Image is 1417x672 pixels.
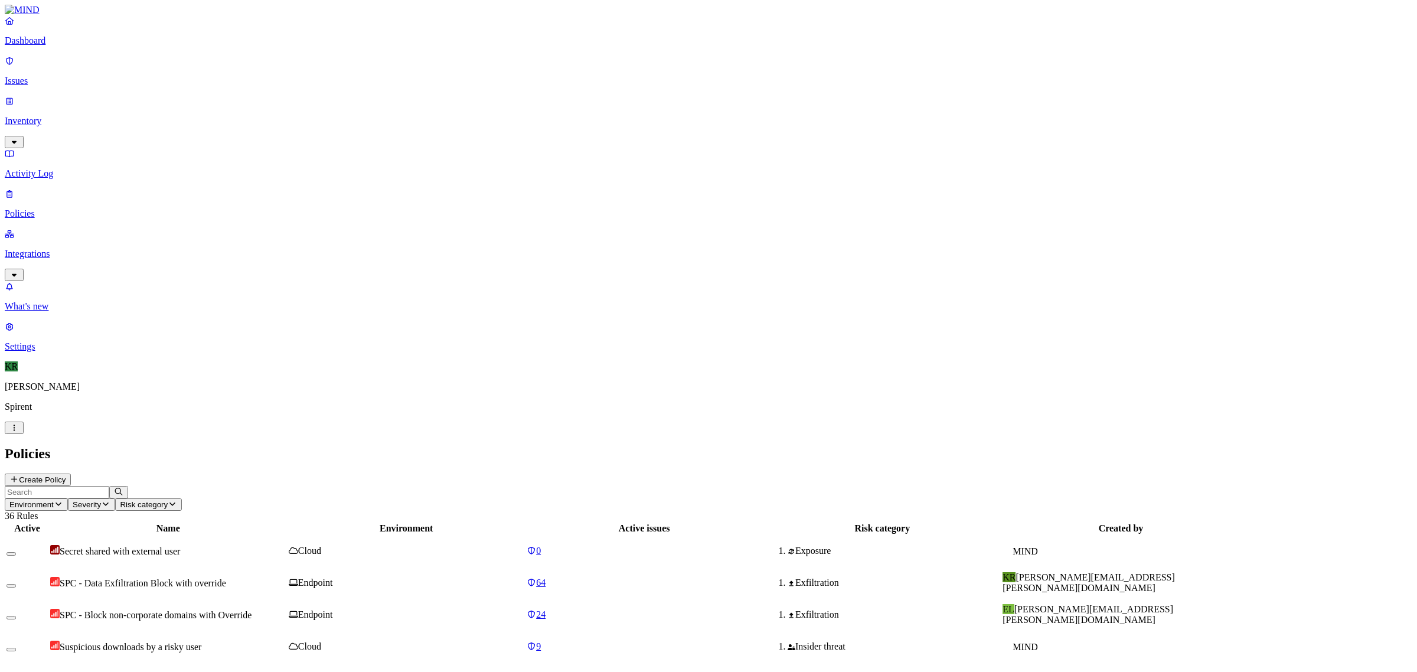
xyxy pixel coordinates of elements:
span: Severity [73,500,101,509]
span: Cloud [298,641,321,651]
img: mind-logo-icon [1003,641,1013,650]
p: Issues [5,76,1412,86]
span: SPC - Data Exfiltration Block with override [60,578,226,588]
span: EL [1003,604,1014,614]
span: Cloud [298,546,321,556]
span: Endpoint [298,609,333,619]
p: [PERSON_NAME] [5,381,1412,392]
a: 0 [527,546,762,556]
a: 64 [527,578,762,588]
span: KR [5,361,18,371]
button: Create Policy [5,474,71,486]
span: SPC - Block non-corporate domains with Override [60,610,252,620]
div: Active issues [527,523,762,534]
span: [PERSON_NAME][EMAIL_ADDRESS][PERSON_NAME][DOMAIN_NAME] [1003,604,1173,625]
div: Active [6,523,48,534]
p: Policies [5,208,1412,219]
span: Risk category [120,500,168,509]
span: Endpoint [298,578,333,588]
img: severity-high [50,577,60,586]
div: Exfiltration [788,609,1000,620]
img: severity-high [50,641,60,650]
span: 9 [536,641,541,651]
a: 9 [527,641,762,652]
input: Search [5,486,109,498]
a: 24 [527,609,762,620]
span: 64 [536,578,546,588]
span: Secret shared with external user [60,546,180,556]
p: Spirent [5,402,1412,412]
p: Settings [5,341,1412,352]
div: Exfiltration [788,578,1000,588]
div: Environment [289,523,524,534]
img: severity-critical [50,545,60,554]
span: MIND [1013,546,1038,556]
img: mind-logo-icon [1003,545,1013,554]
p: Dashboard [5,35,1412,46]
span: Environment [9,500,54,509]
img: severity-high [50,609,60,618]
h2: Policies [5,446,1412,462]
span: KR [1003,572,1016,582]
p: Integrations [5,249,1412,259]
span: MIND [1013,642,1038,652]
p: Activity Log [5,168,1412,179]
span: [PERSON_NAME][EMAIL_ADDRESS][PERSON_NAME][DOMAIN_NAME] [1003,572,1175,593]
span: Suspicious downloads by a risky user [60,642,201,652]
p: Inventory [5,116,1412,126]
p: What's new [5,301,1412,312]
span: 24 [536,609,546,619]
img: MIND [5,5,40,15]
div: Exposure [788,546,1000,556]
span: 0 [536,546,541,556]
div: Created by [1003,523,1239,534]
div: Name [50,523,286,534]
span: 36 Rules [5,511,38,521]
div: Risk category [764,523,1000,534]
div: Insider threat [788,641,1000,652]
